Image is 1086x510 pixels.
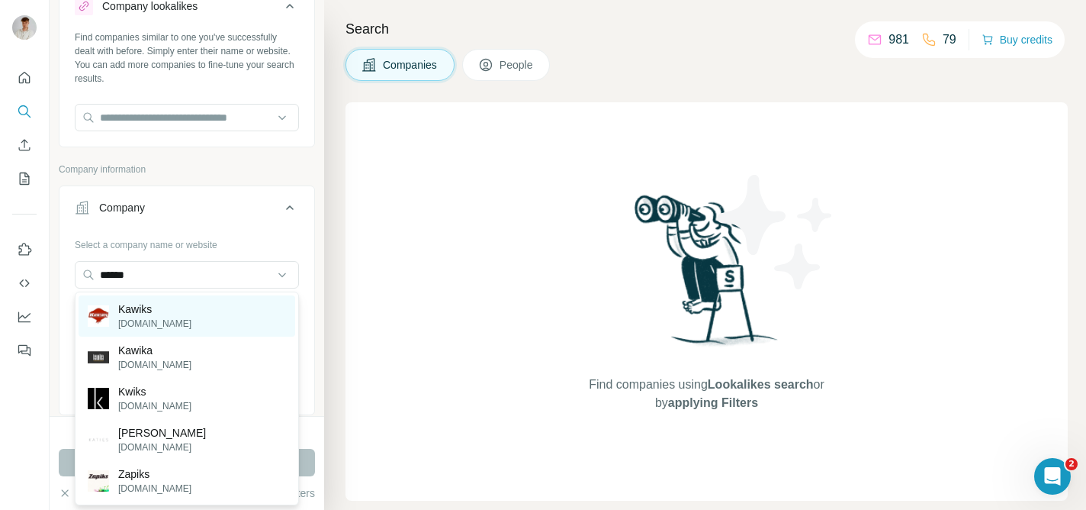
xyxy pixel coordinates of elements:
p: 79 [943,31,956,49]
p: Zapiks [118,466,191,482]
button: Feedback [12,337,37,364]
p: Company information [59,163,315,176]
img: Katies [88,437,109,443]
img: Surfe Illustration - Stars [707,163,844,301]
span: 2 [1065,458,1078,470]
p: [DOMAIN_NAME] [118,482,191,495]
p: 981 [888,31,909,49]
button: Company [59,189,314,232]
p: Kawiks [118,302,191,317]
button: Use Surfe on LinkedIn [12,236,37,263]
p: [DOMAIN_NAME] [118,358,191,372]
iframe: Intercom live chat [1034,458,1071,495]
span: People [500,57,535,73]
img: Kawika [88,347,109,368]
p: [DOMAIN_NAME] [118,317,191,331]
button: My lists [12,165,37,192]
p: Kawika [118,343,191,358]
span: applying Filters [668,396,758,409]
img: Zapiks [88,470,109,492]
img: Surfe Illustration - Woman searching with binoculars [628,191,786,361]
div: Select a company name or website [75,232,299,252]
img: Kawiks [88,305,109,327]
span: Lookalikes search [708,378,814,391]
div: Find companies similar to one you've successfully dealt with before. Simply enter their name or w... [75,31,299,86]
h4: Search [345,18,1068,40]
button: Enrich CSV [12,131,37,159]
img: Avatar [12,15,37,40]
p: [DOMAIN_NAME] [118,441,206,454]
p: Kwiks [118,384,191,399]
span: Companies [383,57,439,73]
p: [PERSON_NAME] [118,425,206,441]
img: Kwiks [88,388,109,409]
button: Use Surfe API [12,270,37,297]
button: Clear [59,486,102,501]
button: Quick start [12,64,37,92]
button: Buy credits [982,29,1052,50]
button: Search [12,98,37,125]
p: [DOMAIN_NAME] [118,399,191,413]
button: Dashboard [12,303,37,331]
span: Find companies using or by [584,376,828,412]
div: Company [99,200,145,215]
